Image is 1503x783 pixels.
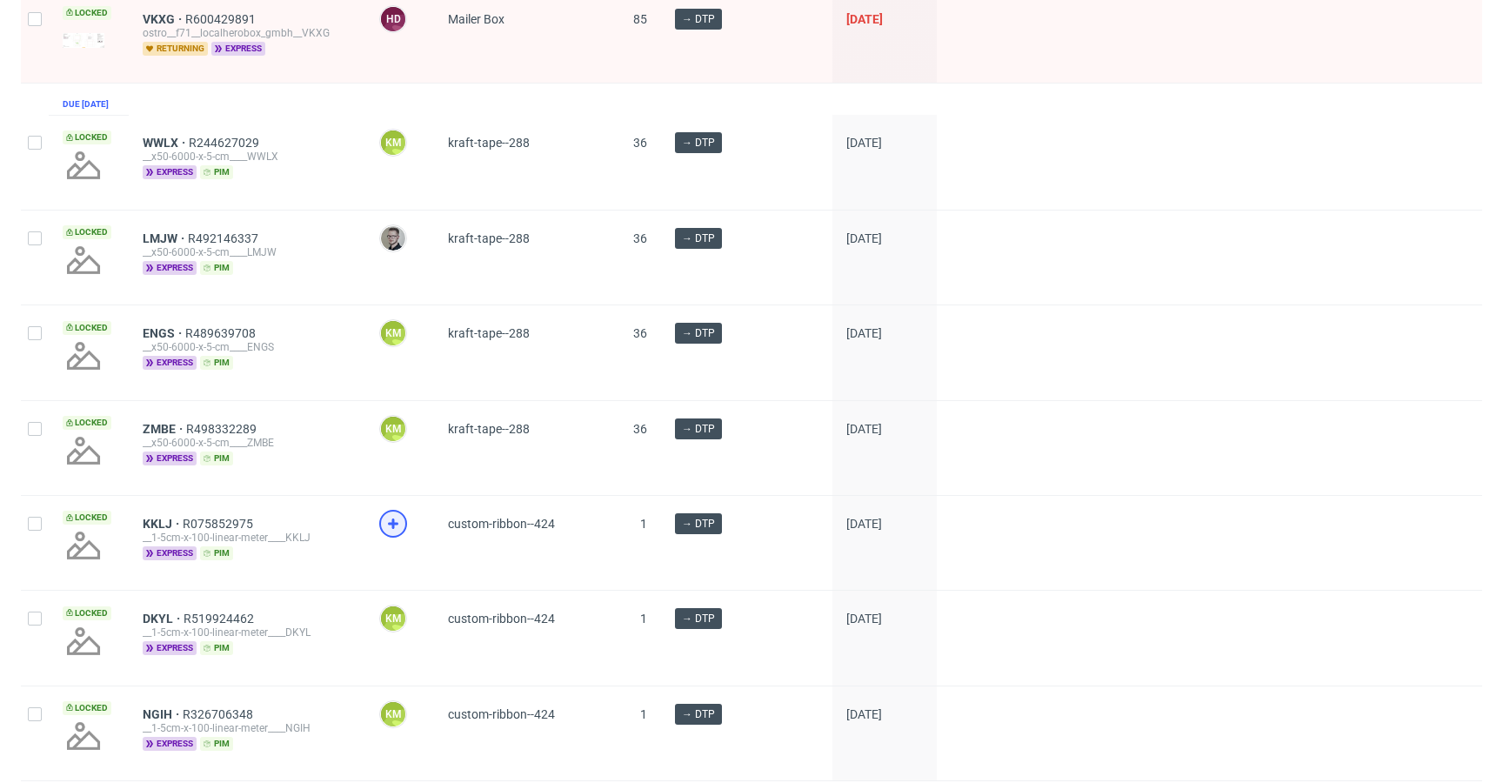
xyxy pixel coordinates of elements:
[143,546,197,560] span: express
[682,706,715,722] span: → DTP
[381,226,405,251] img: Krystian Gaza
[143,340,351,354] div: __x50-6000-x-5-cm____ENGS
[143,12,185,26] a: VKXG
[448,422,530,436] span: kraft-tape--288
[381,702,405,726] figcaption: KM
[846,707,882,721] span: [DATE]
[188,231,262,245] a: R492146337
[143,641,197,655] span: express
[682,231,715,246] span: → DTP
[633,12,647,26] span: 85
[200,356,233,370] span: pim
[143,452,197,465] span: express
[143,261,197,275] span: express
[63,430,104,472] img: no_design.png
[186,422,260,436] a: R498332289
[682,516,715,532] span: → DTP
[63,97,109,111] div: Due [DATE]
[183,517,257,531] a: R075852975
[448,326,530,340] span: kraft-tape--288
[381,417,405,441] figcaption: KM
[633,326,647,340] span: 36
[143,165,197,179] span: express
[143,626,351,639] div: __1-5cm-x-100-linear-meter____DKYL
[640,707,647,721] span: 1
[189,136,263,150] a: R244627029
[63,335,104,377] img: no_design.png
[184,612,257,626] a: R519924462
[143,531,351,545] div: __1-5cm-x-100-linear-meter____KKLJ
[143,26,351,40] div: ostro__f71__localherobox_gmbh__VKXG
[640,517,647,531] span: 1
[63,701,111,715] span: Locked
[640,612,647,626] span: 1
[143,721,351,735] div: __1-5cm-x-100-linear-meter____NGIH
[63,620,104,662] img: no_design.png
[63,525,104,566] img: no_design.png
[183,707,257,721] a: R326706348
[846,12,883,26] span: [DATE]
[63,715,104,757] img: no_design.png
[63,511,111,525] span: Locked
[200,546,233,560] span: pim
[448,12,504,26] span: Mailer Box
[63,6,111,20] span: Locked
[143,150,351,164] div: __x50-6000-x-5-cm____WWLX
[381,7,405,31] figcaption: HD
[63,33,104,48] img: version_two_editor_design.png
[682,325,715,341] span: → DTP
[448,231,530,245] span: kraft-tape--288
[143,356,197,370] span: express
[200,641,233,655] span: pim
[143,245,351,259] div: __x50-6000-x-5-cm____LMJW
[846,326,882,340] span: [DATE]
[682,421,715,437] span: → DTP
[846,422,882,436] span: [DATE]
[846,612,882,626] span: [DATE]
[200,737,233,751] span: pim
[381,606,405,631] figcaption: KM
[200,165,233,179] span: pim
[448,517,555,531] span: custom-ribbon--424
[143,707,183,721] a: NGIH
[143,136,189,150] span: WWLX
[143,436,351,450] div: __x50-6000-x-5-cm____ZMBE
[633,231,647,245] span: 36
[682,611,715,626] span: → DTP
[846,517,882,531] span: [DATE]
[185,12,259,26] a: R600429891
[143,42,208,56] span: returning
[63,144,104,186] img: no_design.png
[63,321,111,335] span: Locked
[63,416,111,430] span: Locked
[211,42,265,56] span: express
[448,136,530,150] span: kraft-tape--288
[846,231,882,245] span: [DATE]
[143,737,197,751] span: express
[143,326,185,340] a: ENGS
[846,136,882,150] span: [DATE]
[633,136,647,150] span: 36
[143,231,188,245] span: LMJW
[200,261,233,275] span: pim
[448,707,555,721] span: custom-ribbon--424
[143,612,184,626] a: DKYL
[143,517,183,531] a: KKLJ
[63,239,104,281] img: no_design.png
[448,612,555,626] span: custom-ribbon--424
[143,422,186,436] a: ZMBE
[682,11,715,27] span: → DTP
[185,326,259,340] a: R489639708
[381,130,405,155] figcaption: KM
